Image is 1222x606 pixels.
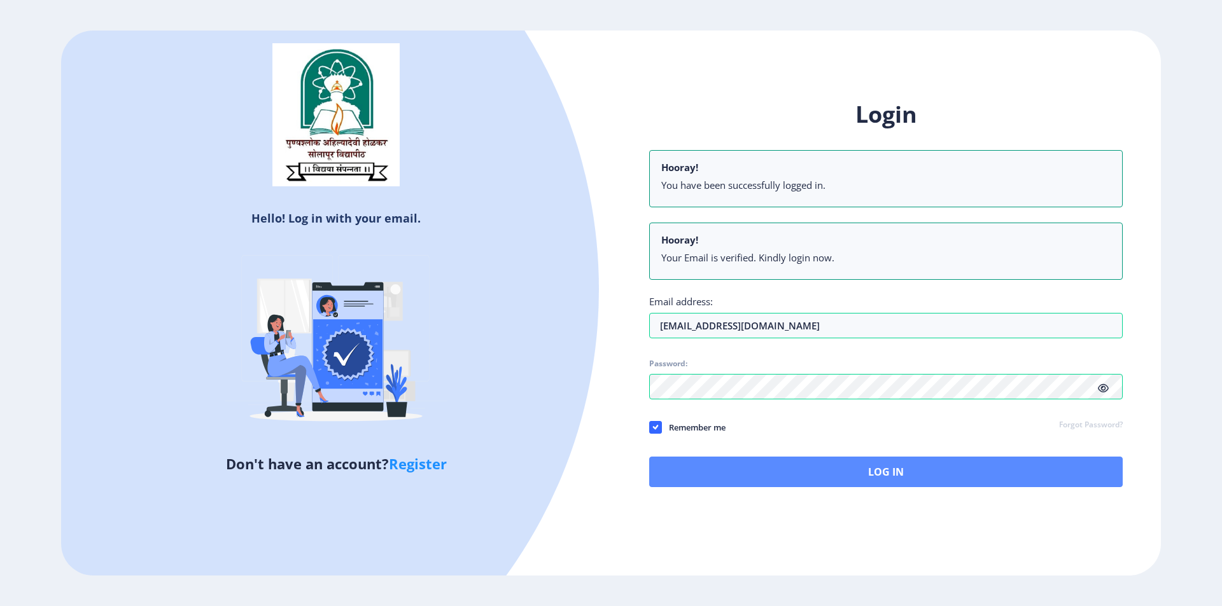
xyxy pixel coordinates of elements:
span: Remember me [662,420,726,435]
img: Verified-rafiki.svg [225,231,447,453]
li: You have been successfully logged in. [661,179,1111,191]
b: Hooray! [661,161,698,174]
input: Email address [649,313,1123,338]
img: sulogo.png [272,43,400,187]
a: Register [389,454,447,473]
h1: Login [649,99,1123,130]
label: Password: [649,359,687,369]
b: Hooray! [661,233,698,246]
button: Log In [649,457,1123,487]
li: Your Email is verified. Kindly login now. [661,251,1111,264]
label: Email address: [649,295,713,308]
h5: Don't have an account? [71,453,601,474]
a: Forgot Password? [1059,420,1123,431]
